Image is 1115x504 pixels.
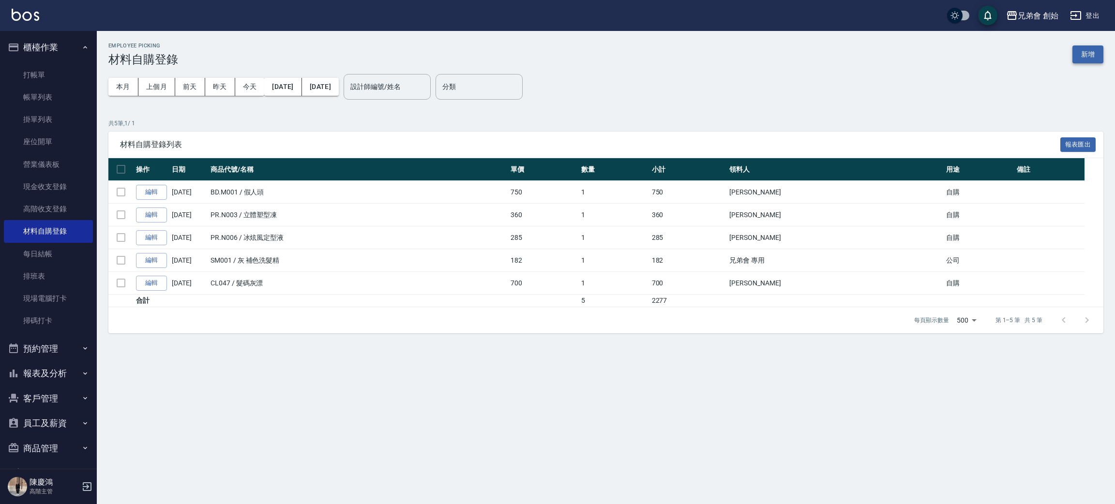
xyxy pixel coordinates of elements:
td: 兄弟會 專用 [727,249,944,272]
td: SM001 / 灰 補色洗髮精 [208,249,508,272]
td: 1 [579,226,649,249]
td: 1 [579,249,649,272]
button: 預約管理 [4,336,93,361]
p: 高階主管 [30,487,79,496]
td: 285 [649,226,727,249]
button: 上個月 [138,78,175,96]
td: [DATE] [169,204,208,226]
a: 報表匯出 [1060,139,1096,148]
td: 700 [508,272,579,295]
th: 小計 [649,158,727,181]
a: 編輯 [136,276,167,291]
a: 現金收支登錄 [4,176,93,198]
img: Person [8,477,27,496]
td: 360 [508,204,579,226]
h3: 材料自購登錄 [108,53,178,66]
td: PR.N003 / 立體塑型凍 [208,204,508,226]
span: 材料自購登錄列表 [120,140,1060,149]
td: 285 [508,226,579,249]
td: 750 [508,181,579,204]
td: [PERSON_NAME] [727,272,944,295]
td: 公司 [944,249,1014,272]
td: [PERSON_NAME] [727,226,944,249]
td: 自購 [944,272,1014,295]
td: 1 [579,272,649,295]
td: 360 [649,204,727,226]
button: 兄弟會 創始 [1002,6,1062,26]
td: [DATE] [169,272,208,295]
p: 第 1–5 筆 共 5 筆 [995,316,1042,325]
a: 編輯 [136,185,167,200]
td: 750 [649,181,727,204]
th: 商品代號/名稱 [208,158,508,181]
button: 行銷工具 [4,460,93,486]
button: save [978,6,997,25]
p: 共 5 筆, 1 / 1 [108,119,1103,128]
a: 掛單列表 [4,108,93,131]
a: 材料自購登錄 [4,220,93,242]
th: 用途 [944,158,1014,181]
th: 領料人 [727,158,944,181]
button: 今天 [235,78,265,96]
td: [DATE] [169,226,208,249]
td: CL047 / 髮碼灰漂 [208,272,508,295]
button: 前天 [175,78,205,96]
button: 報表及分析 [4,361,93,386]
a: 新增 [1072,49,1103,59]
td: [DATE] [169,181,208,204]
p: 每頁顯示數量 [914,316,949,325]
a: 座位開單 [4,131,93,153]
button: 員工及薪資 [4,411,93,436]
a: 打帳單 [4,64,93,86]
button: 櫃檯作業 [4,35,93,60]
td: [PERSON_NAME] [727,204,944,226]
a: 編輯 [136,253,167,268]
a: 帳單列表 [4,86,93,108]
img: Logo [12,9,39,21]
h2: Employee Picking [108,43,178,49]
a: 每日結帳 [4,243,93,265]
a: 高階收支登錄 [4,198,93,220]
button: 報表匯出 [1060,137,1096,152]
th: 日期 [169,158,208,181]
button: 本月 [108,78,138,96]
td: [PERSON_NAME] [727,181,944,204]
td: 合計 [134,295,169,307]
button: 商品管理 [4,436,93,461]
th: 單價 [508,158,579,181]
h5: 陳慶鴻 [30,477,79,487]
button: [DATE] [264,78,301,96]
td: 自購 [944,226,1014,249]
button: 登出 [1066,7,1103,25]
td: 1 [579,204,649,226]
th: 數量 [579,158,649,181]
a: 現場電腦打卡 [4,287,93,310]
button: 新增 [1072,45,1103,63]
button: [DATE] [302,78,339,96]
a: 掃碼打卡 [4,310,93,332]
td: 2277 [649,295,727,307]
td: 自購 [944,181,1014,204]
button: 昨天 [205,78,235,96]
td: 700 [649,272,727,295]
td: 5 [579,295,649,307]
td: 自購 [944,204,1014,226]
div: 兄弟會 創始 [1018,10,1058,22]
td: 1 [579,181,649,204]
th: 操作 [134,158,169,181]
a: 編輯 [136,230,167,245]
th: 備註 [1014,158,1085,181]
a: 編輯 [136,208,167,222]
a: 排班表 [4,265,93,287]
td: 182 [649,249,727,272]
button: 客戶管理 [4,386,93,411]
td: [DATE] [169,249,208,272]
td: PR.N006 / 冰炫風定型液 [208,226,508,249]
td: 182 [508,249,579,272]
a: 營業儀表板 [4,153,93,176]
div: 500 [953,307,980,333]
td: BD.M001 / 假人頭 [208,181,508,204]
